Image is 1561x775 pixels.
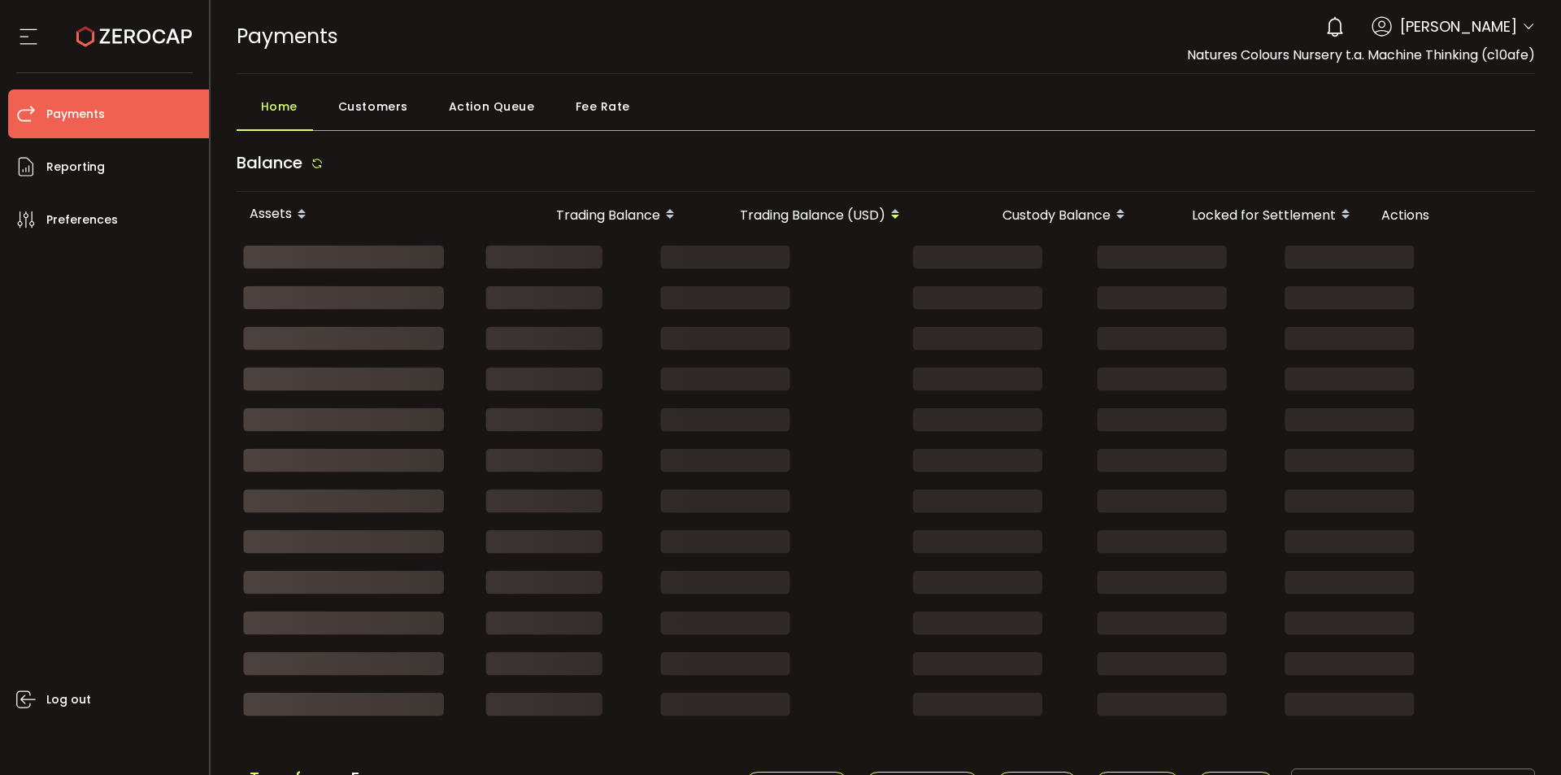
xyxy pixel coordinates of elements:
div: Trading Balance (USD) [693,201,918,229]
span: Payments [46,102,105,126]
span: Reporting [46,155,105,179]
span: Log out [46,688,91,712]
span: Preferences [46,208,118,232]
span: Action Queue [449,90,535,123]
div: Assets [237,201,489,229]
div: Locked for Settlement [1143,201,1368,229]
span: Customers [338,90,408,123]
span: Payments [237,22,338,50]
span: Balance [237,151,302,174]
div: Actions [1368,206,1531,224]
span: Fee Rate [576,90,630,123]
div: Trading Balance [489,201,693,229]
div: Custody Balance [918,201,1143,229]
span: Home [261,90,298,123]
span: [PERSON_NAME] [1400,15,1517,37]
span: Natures Colours Nursery t.a. Machine Thinking (c10afe) [1187,46,1535,64]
